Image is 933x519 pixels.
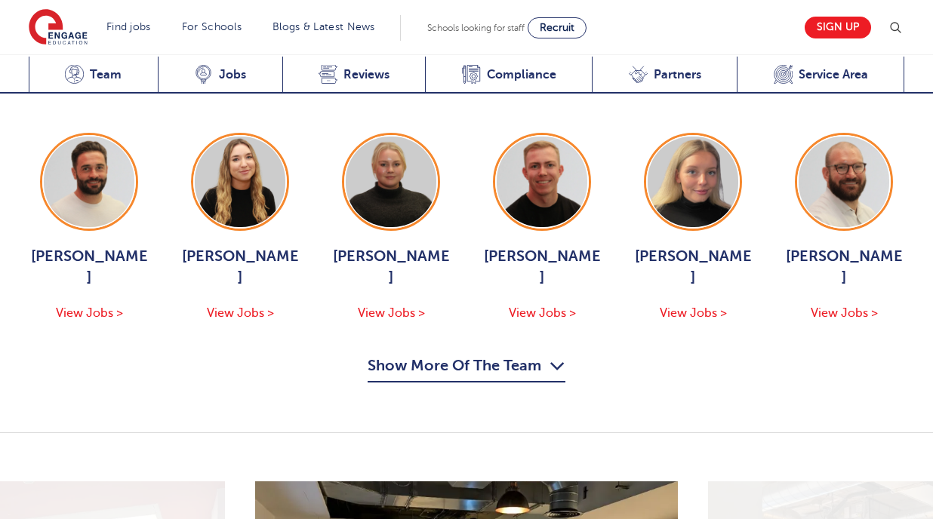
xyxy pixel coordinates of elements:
a: [PERSON_NAME] View Jobs > [784,133,904,323]
button: Show More Of The Team [368,354,565,382]
span: View Jobs > [207,306,274,320]
span: Service Area [799,67,868,82]
span: [PERSON_NAME] [482,246,602,288]
a: Partners [592,57,737,94]
a: Blogs & Latest News [273,21,375,32]
a: Sign up [805,17,871,38]
span: [PERSON_NAME] [29,246,149,288]
img: Bethany Johnson [346,137,436,227]
span: View Jobs > [660,306,727,320]
span: Jobs [219,67,246,82]
a: Team [29,57,158,94]
span: View Jobs > [811,306,878,320]
span: View Jobs > [358,306,425,320]
a: Find jobs [106,21,151,32]
a: Recruit [528,17,587,38]
img: Isabel Murphy [648,137,738,227]
a: Jobs [158,57,282,94]
span: Compliance [487,67,556,82]
a: [PERSON_NAME] View Jobs > [633,133,753,323]
a: [PERSON_NAME] View Jobs > [29,133,149,323]
a: Compliance [425,57,592,94]
img: Simon Whitcombe [799,137,889,227]
img: Alice Thwaites [195,137,285,227]
a: [PERSON_NAME] View Jobs > [331,133,451,323]
a: [PERSON_NAME] View Jobs > [482,133,602,323]
img: Zack Neal [497,137,587,227]
span: [PERSON_NAME] [331,246,451,288]
a: For Schools [182,21,242,32]
a: Reviews [282,57,426,94]
span: Recruit [540,22,574,33]
span: Reviews [343,67,390,82]
span: Schools looking for staff [427,23,525,33]
span: View Jobs > [509,306,576,320]
a: Service Area [737,57,904,94]
span: Team [90,67,122,82]
img: Engage Education [29,9,88,47]
span: [PERSON_NAME] [784,246,904,288]
a: [PERSON_NAME] View Jobs > [180,133,300,323]
span: [PERSON_NAME] [633,246,753,288]
span: Partners [654,67,701,82]
img: Jack Hope [44,137,134,227]
span: [PERSON_NAME] [180,246,300,288]
span: View Jobs > [56,306,123,320]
